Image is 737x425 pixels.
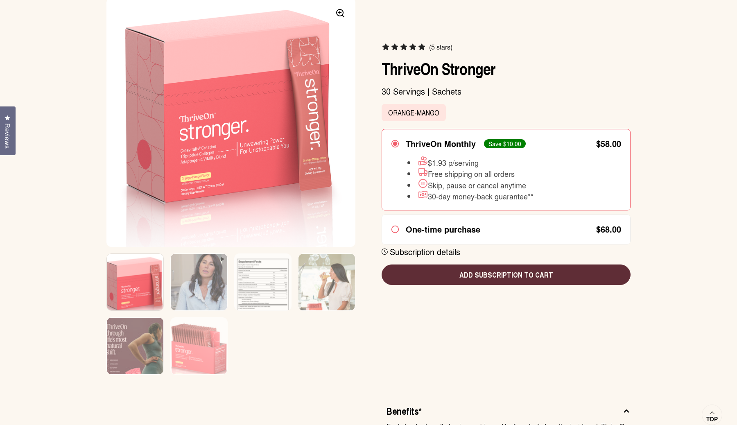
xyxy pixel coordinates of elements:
[107,254,163,322] img: Box of ThriveOn Stronger supplement with a pink design on a white background
[429,43,452,51] span: (5 stars)
[382,59,631,78] h1: ThriveOn Stronger
[596,140,621,148] div: $58.00
[596,225,621,233] div: $68.00
[407,156,534,167] li: $1.93 p/serving
[706,416,718,423] span: Top
[2,123,13,149] span: Reviews
[484,139,526,148] div: Save $10.00
[171,318,227,386] img: Box of ThriveOn Stronger supplement packets on a white background
[406,224,480,234] div: One-time purchase
[382,86,631,97] p: 30 Servings | Sachets
[387,404,422,417] span: Benefits*
[382,264,631,285] button: Add subscription to cart
[407,190,534,201] li: 30-day money-back guarantee**
[407,179,534,190] li: Skip, pause or cancel anytime
[382,104,446,121] label: Orange-Mango
[406,139,476,149] div: ThriveOn Monthly
[407,167,534,179] li: Free shipping on all orders
[390,246,460,257] div: Subscription details
[387,404,631,421] button: Benefits*
[388,269,624,280] span: Add subscription to cart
